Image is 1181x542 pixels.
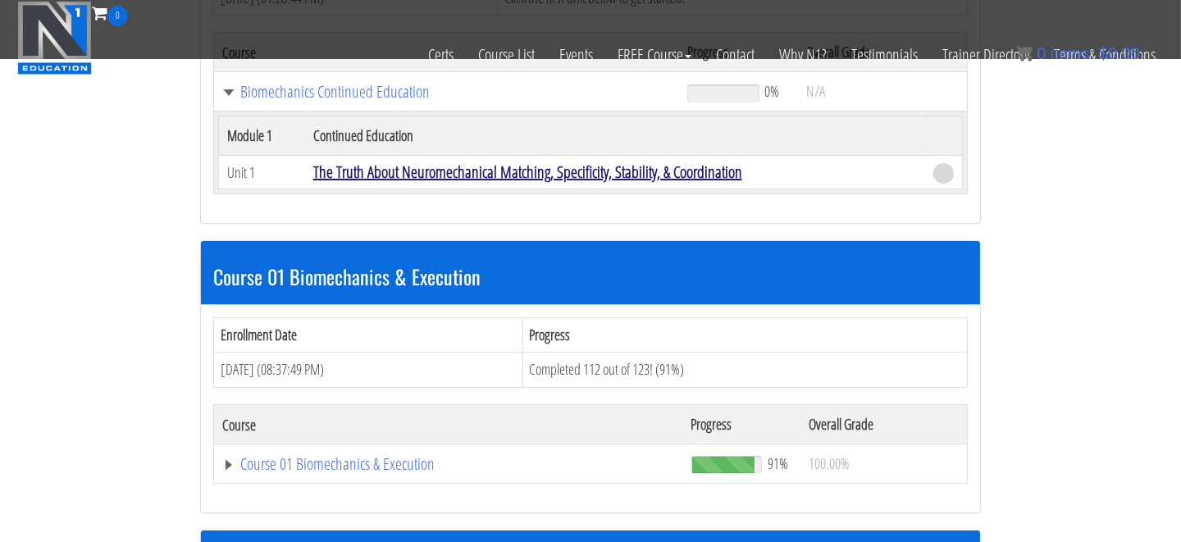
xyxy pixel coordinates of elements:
[219,116,305,156] th: Module 1
[1051,44,1094,62] span: items:
[839,26,930,84] a: Testimonials
[765,82,780,100] span: 0%
[313,161,742,183] a: The Truth About Neuromechanical Matching, Specificity, Stability, & Coordination
[219,156,305,189] td: Unit 1
[107,6,128,26] span: 0
[305,116,925,156] th: Continued Education
[1042,26,1168,84] a: Terms & Conditions
[214,317,523,353] th: Enrollment Date
[214,405,683,444] th: Course
[930,26,1042,84] a: Trainer Directory
[798,72,967,112] td: N/A
[1016,45,1033,61] img: icon11.png
[214,353,523,388] td: [DATE] (08:37:49 PM)
[213,266,968,287] h3: Course 01 Biomechanics & Execution
[547,26,605,84] a: Events
[522,353,967,388] td: Completed 112 out of 123! (91%)
[704,26,767,84] a: Contact
[222,84,671,100] a: Biomechanics Continued Education
[768,454,788,472] span: 91%
[222,456,675,472] a: Course 01 Biomechanics & Execution
[92,2,128,24] a: 0
[605,26,704,84] a: FREE Course
[416,26,466,84] a: Certs
[1016,44,1140,62] a: 0 items: $0.00
[522,317,967,353] th: Progress
[800,444,968,484] td: 100.00%
[17,1,92,75] img: n1-education
[767,26,839,84] a: Why N1?
[1099,44,1140,62] bdi: 0.00
[1099,44,1108,62] span: $
[800,405,968,444] th: Overall Grade
[466,26,547,84] a: Course List
[1037,44,1046,62] span: 0
[683,405,800,444] th: Progress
